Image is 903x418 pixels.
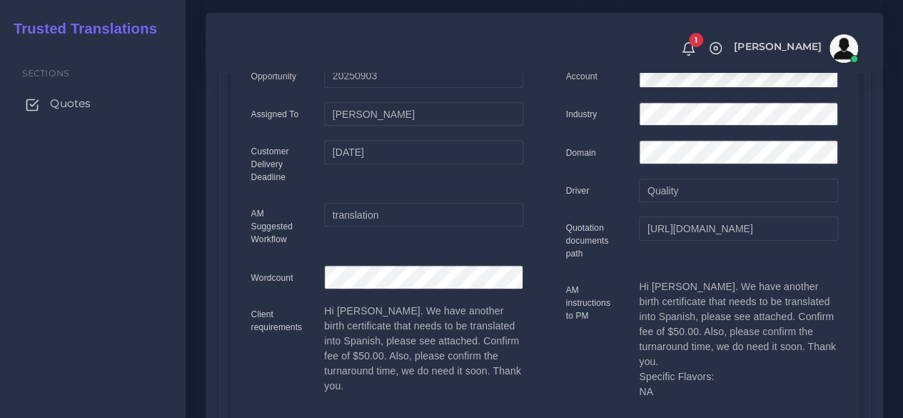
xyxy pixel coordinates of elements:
[689,33,703,47] span: 1
[639,279,837,399] p: Hi [PERSON_NAME]. We have another birth certificate that needs to be translated into Spanish, ple...
[566,70,597,83] label: Account
[566,146,596,159] label: Domain
[251,145,303,184] label: Customer Delivery Deadline
[676,41,701,56] a: 1
[566,184,590,197] label: Driver
[251,70,297,83] label: Opportunity
[4,20,157,37] h2: Trusted Translations
[4,17,157,41] a: Trusted Translations
[727,34,863,63] a: [PERSON_NAME]avatar
[734,41,822,51] span: [PERSON_NAME]
[251,108,299,121] label: Assigned To
[829,34,858,63] img: avatar
[22,68,69,79] span: Sections
[251,272,293,284] label: Wordcount
[324,102,523,126] input: pm
[251,207,303,246] label: AM Suggested Workflow
[50,96,91,111] span: Quotes
[566,284,618,322] label: AM instructions to PM
[566,108,597,121] label: Industry
[566,222,618,260] label: Quotation documents path
[324,304,523,394] p: Hi [PERSON_NAME]. We have another birth certificate that needs to be translated into Spanish, ple...
[251,308,303,334] label: Client requirements
[11,89,175,119] a: Quotes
